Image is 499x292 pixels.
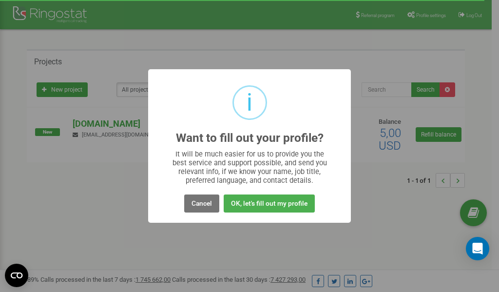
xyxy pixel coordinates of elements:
button: Open CMP widget [5,264,28,287]
div: It will be much easier for us to provide you the best service and support possible, and send you ... [168,150,332,185]
h2: Want to fill out your profile? [176,132,324,145]
div: i [247,87,252,118]
div: Open Intercom Messenger [466,237,489,260]
button: Cancel [184,195,219,213]
button: OK, let's fill out my profile [224,195,315,213]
